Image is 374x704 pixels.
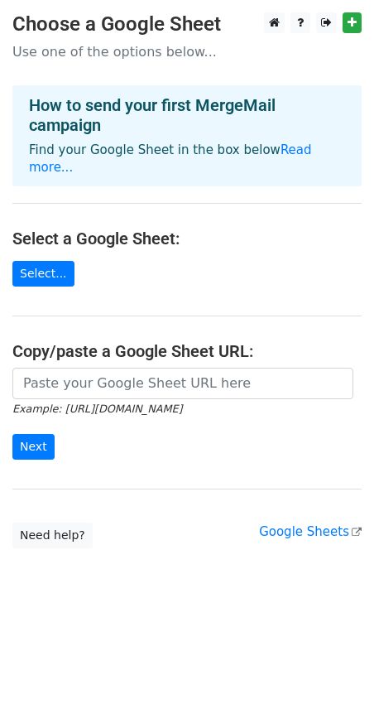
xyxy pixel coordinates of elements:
h4: Select a Google Sheet: [12,229,362,248]
h3: Choose a Google Sheet [12,12,362,36]
a: Select... [12,261,74,287]
iframe: Chat Widget [291,624,374,704]
p: Use one of the options below... [12,43,362,60]
a: Google Sheets [259,524,362,539]
input: Paste your Google Sheet URL here [12,368,353,399]
small: Example: [URL][DOMAIN_NAME] [12,403,182,415]
h4: How to send your first MergeMail campaign [29,95,345,135]
a: Read more... [29,142,312,175]
input: Next [12,434,55,460]
p: Find your Google Sheet in the box below [29,142,345,176]
a: Need help? [12,523,93,548]
h4: Copy/paste a Google Sheet URL: [12,341,362,361]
